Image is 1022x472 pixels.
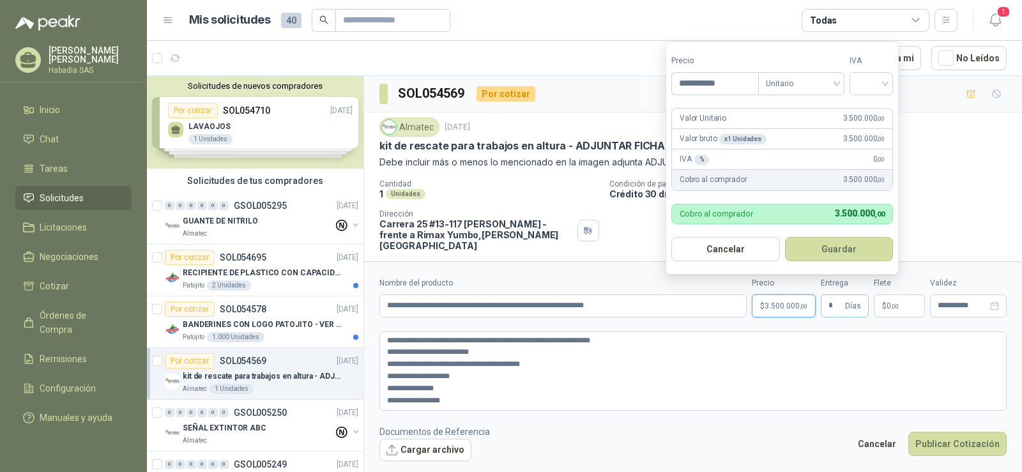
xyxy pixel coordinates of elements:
[15,406,132,430] a: Manuales y ayuda
[379,139,714,153] p: kit de rescate para trabajos en altura - ADJUNTAR FICHA TECNICA
[379,209,572,218] p: Dirección
[877,115,885,122] span: ,00
[680,133,766,145] p: Valor bruto
[165,460,174,469] div: 0
[752,277,816,289] label: Precio
[851,432,903,456] button: Cancelar
[219,460,229,469] div: 0
[887,302,899,310] span: 0
[800,303,807,310] span: ,00
[183,267,342,279] p: RECIPIENTE DE PLASTICO CON CAPACIDAD DE 1.8 LT PARA LA EXTRACCIÓN MANUAL DE LIQUIDOS
[984,9,1007,32] button: 1
[40,250,98,264] span: Negociaciones
[189,11,271,29] h1: Mis solicitudes
[379,218,572,251] p: Carrera 25 #13-117 [PERSON_NAME] - frente a Rimax Yumbo , [PERSON_NAME][GEOGRAPHIC_DATA]
[208,408,218,417] div: 0
[234,460,287,469] p: GSOL005249
[165,374,180,389] img: Company Logo
[220,253,266,262] p: SOL054695
[15,98,132,122] a: Inicio
[379,155,1007,169] p: Debe incluir más o menos lo mencionado en la imagen adjunta ADJUNTAR FICHA TECNICA
[874,210,885,218] span: ,00
[165,301,215,317] div: Por cotizar
[219,408,229,417] div: 0
[152,81,358,91] button: Solicitudes de nuevos compradores
[382,120,396,134] img: Company Logo
[752,294,816,317] p: $3.500.000,00
[379,277,747,289] label: Nombre del producto
[445,121,470,133] p: [DATE]
[398,84,466,103] h3: SOL054569
[15,347,132,371] a: Remisiones
[183,370,342,383] p: kit de rescate para trabajos en altura - ADJUNTAR FICHA TECNICA
[766,74,837,93] span: Unitario
[891,303,899,310] span: ,00
[845,295,861,317] span: Días
[337,459,358,471] p: [DATE]
[785,237,894,261] button: Guardar
[147,348,363,400] a: Por cotizarSOL054569[DATE] Company Logokit de rescate para trabajos en altura - ADJUNTAR FICHA TE...
[147,245,363,296] a: Por cotizarSOL054695[DATE] Company LogoRECIPIENTE DE PLASTICO CON CAPACIDAD DE 1.8 LT PARA LA EXT...
[337,252,358,264] p: [DATE]
[183,384,207,394] p: Almatec
[234,201,287,210] p: GSOL005295
[40,279,69,293] span: Cotizar
[208,460,218,469] div: 0
[810,13,837,27] div: Todas
[219,201,229,210] div: 0
[850,55,893,67] label: IVA
[337,407,358,419] p: [DATE]
[234,408,287,417] p: GSOL005250
[379,439,471,462] button: Cargar archivo
[337,303,358,316] p: [DATE]
[379,179,599,188] p: Cantidad
[680,112,726,125] p: Valor Unitario
[147,296,363,348] a: Por cotizarSOL054578[DATE] Company LogoBANDERINES CON LOGO PATOJITO - VER DOC ADJUNTOPatojito1.00...
[719,134,766,144] div: x 1 Unidades
[877,135,885,142] span: ,00
[183,229,207,239] p: Almatec
[319,15,328,24] span: search
[165,322,180,337] img: Company Logo
[210,384,254,394] div: 1 Unidades
[40,162,68,176] span: Tareas
[40,352,87,366] span: Remisiones
[207,332,264,342] div: 1.000 Unidades
[40,308,119,337] span: Órdenes de Compra
[40,220,87,234] span: Licitaciones
[386,189,425,199] div: Unidades
[694,155,710,165] div: %
[183,319,342,331] p: BANDERINES CON LOGO PATOJITO - VER DOC ADJUNTO
[15,376,132,400] a: Configuración
[379,425,490,439] p: Documentos de Referencia
[49,46,132,64] p: [PERSON_NAME] [PERSON_NAME]
[49,66,132,74] p: Habadia SAS
[874,277,925,289] label: Flete
[609,179,1017,188] p: Condición de pago
[147,169,363,193] div: Solicitudes de tus compradores
[930,277,1007,289] label: Validez
[671,55,758,67] label: Precio
[609,188,1017,199] p: Crédito 30 días
[176,460,185,469] div: 0
[765,302,807,310] span: 3.500.000
[671,237,780,261] button: Cancelar
[680,174,747,186] p: Cobro al comprador
[165,270,180,285] img: Company Logo
[197,460,207,469] div: 0
[379,188,383,199] p: 1
[680,209,753,218] p: Cobro al comprador
[197,408,207,417] div: 0
[337,355,358,367] p: [DATE]
[40,381,96,395] span: Configuración
[15,215,132,240] a: Licitaciones
[208,201,218,210] div: 0
[40,411,112,425] span: Manuales y ayuda
[843,133,885,145] span: 3.500.000
[908,432,1007,456] button: Publicar Cotización
[15,245,132,269] a: Negociaciones
[843,112,885,125] span: 3.500.000
[40,191,84,205] span: Solicitudes
[176,408,185,417] div: 0
[165,218,180,234] img: Company Logo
